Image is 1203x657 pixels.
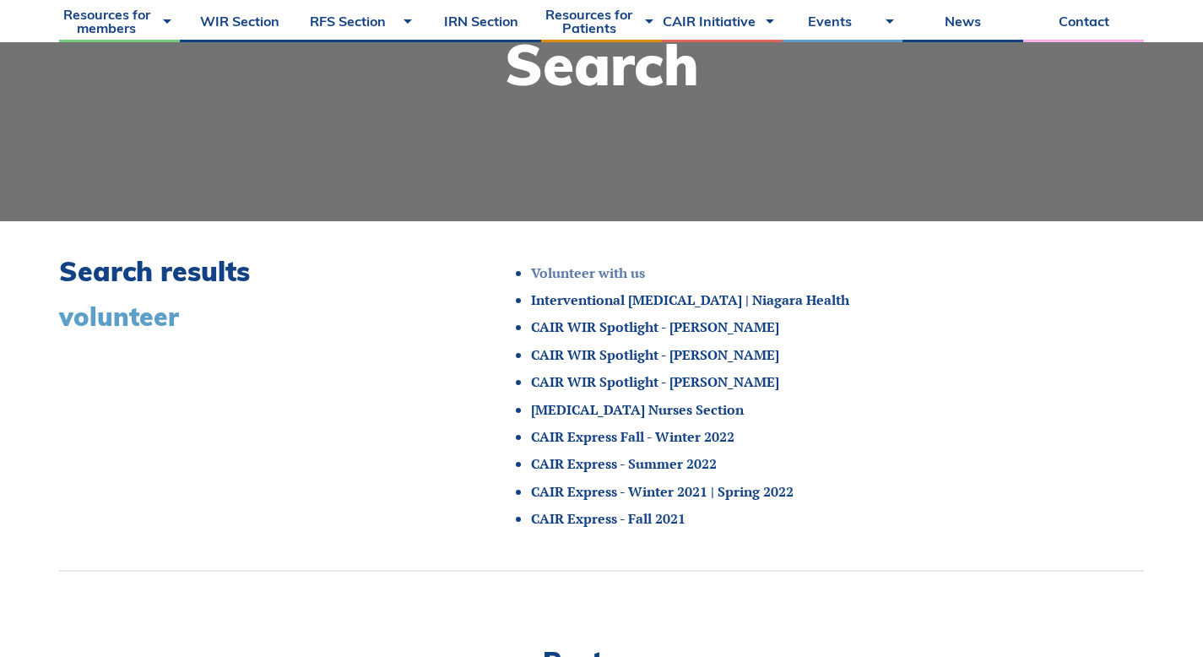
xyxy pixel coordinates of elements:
a: CAIR Express Fall - Winter 2022 [531,427,734,446]
a: [MEDICAL_DATA] Nurses Section [531,400,744,419]
h1: Search [505,36,699,93]
span: volunteer [59,301,179,333]
a: CAIR WIR Spotlight - [PERSON_NAME] [531,345,779,364]
a: CAIR Express - Fall 2021 [531,509,685,528]
h2: Search results [59,255,421,287]
a: CAIR Express - Summer 2022 [531,454,717,473]
a: CAIR WIR Spotlight - [PERSON_NAME] [531,372,779,391]
a: Interventional [MEDICAL_DATA] | Niagara Health [531,290,849,309]
a: CAIR Express - Winter 2021 | Spring 2022 [531,482,794,501]
a: Volunteer with us [531,263,645,282]
a: CAIR WIR Spotlight - [PERSON_NAME] [531,318,779,336]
